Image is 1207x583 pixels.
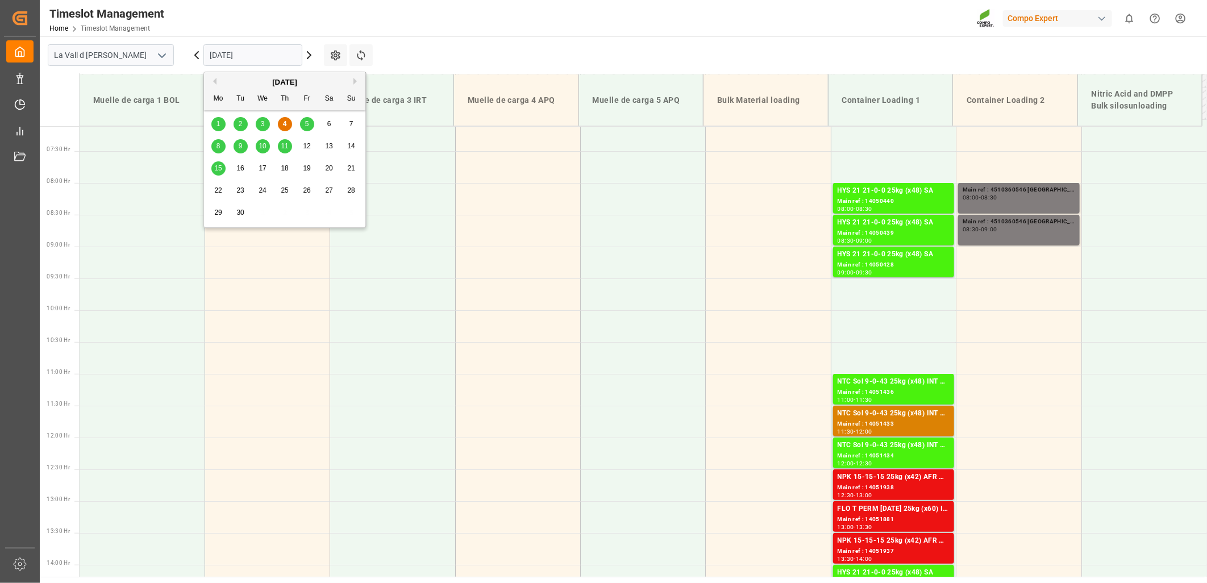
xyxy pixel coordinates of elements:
[344,92,359,106] div: Su
[259,164,266,172] span: 17
[300,139,314,153] div: Choose Friday, September 12th, 2025
[838,376,950,388] div: NTC Sol 9-0-43 25kg (x48) INT MSE
[278,92,292,106] div: Th
[838,429,854,434] div: 11:30
[210,78,217,85] button: Previous Month
[963,195,979,200] div: 08:00
[1142,6,1168,31] button: Help Center
[236,186,244,194] span: 23
[339,90,445,111] div: Muelle de carga 3 IRT
[856,461,872,466] div: 12:30
[322,117,336,131] div: Choose Saturday, September 6th, 2025
[854,270,856,275] div: -
[838,524,854,530] div: 13:00
[322,92,336,106] div: Sa
[327,120,331,128] span: 6
[854,524,856,530] div: -
[47,528,70,534] span: 13:30 Hr
[856,397,872,402] div: 11:30
[214,186,222,194] span: 22
[300,161,314,176] div: Choose Friday, September 19th, 2025
[281,142,288,150] span: 11
[211,92,226,106] div: Mo
[856,429,872,434] div: 12:00
[49,5,164,22] div: Timeslot Management
[211,161,226,176] div: Choose Monday, September 15th, 2025
[838,260,950,270] div: Main ref : 14050428
[239,120,243,128] span: 2
[207,113,363,224] div: month 2025-09
[838,483,950,493] div: Main ref : 14051938
[259,142,266,150] span: 10
[856,556,872,561] div: 14:00
[217,120,220,128] span: 1
[838,238,854,243] div: 08:30
[1087,84,1193,116] div: Nitric Acid and DMPP Bulk silosunloading
[236,209,244,216] span: 30
[353,78,360,85] button: Next Month
[347,186,355,194] span: 28
[325,186,332,194] span: 27
[281,186,288,194] span: 25
[303,142,310,150] span: 12
[1003,7,1117,29] button: Compo Expert
[963,185,1075,195] div: Main ref : 4510360546 [GEOGRAPHIC_DATA]
[854,461,856,466] div: -
[48,44,174,66] input: Type to search/select
[47,464,70,470] span: 12:30 Hr
[261,120,265,128] span: 3
[283,120,287,128] span: 4
[322,139,336,153] div: Choose Saturday, September 13th, 2025
[854,493,856,498] div: -
[838,206,854,211] div: 08:00
[214,209,222,216] span: 29
[347,164,355,172] span: 21
[211,117,226,131] div: Choose Monday, September 1st, 2025
[856,493,872,498] div: 13:00
[713,90,819,111] div: Bulk Material loading
[979,195,981,200] div: -
[588,90,694,111] div: Muelle de carga 5 APQ
[256,139,270,153] div: Choose Wednesday, September 10th, 2025
[854,556,856,561] div: -
[1003,10,1112,27] div: Compo Expert
[856,524,872,530] div: 13:30
[47,369,70,375] span: 11:00 Hr
[259,186,266,194] span: 24
[47,210,70,216] span: 08:30 Hr
[981,195,997,200] div: 08:30
[234,117,248,131] div: Choose Tuesday, September 2nd, 2025
[838,249,950,260] div: HYS 21 21-0-0 25kg (x48) SA
[322,161,336,176] div: Choose Saturday, September 20th, 2025
[47,560,70,566] span: 14:00 Hr
[962,90,1068,111] div: Container Loading 2
[281,164,288,172] span: 18
[977,9,995,28] img: Screenshot%202023-09-29%20at%2010.02.21.png_1712312052.png
[838,472,950,483] div: NPK 15-15-15 25kg (x42) AFR WW;NTC [DATE] 25kg (x48) ES,PT;NTC Sol BS Initial 25kg (x48) INT
[211,206,226,220] div: Choose Monday, September 29th, 2025
[838,217,950,228] div: HYS 21 21-0-0 25kg (x48) SA
[838,503,950,515] div: FLO T PERM [DATE] 25kg (x60) INT;HYS K-MAX 25kg (x48) GEN;TPL Sol Boost 15kg (x24) [PERSON_NAME] ...
[325,164,332,172] span: 20
[838,556,854,561] div: 13:30
[234,92,248,106] div: Tu
[278,161,292,176] div: Choose Thursday, September 18th, 2025
[344,139,359,153] div: Choose Sunday, September 14th, 2025
[856,270,872,275] div: 09:30
[838,197,950,206] div: Main ref : 14050440
[278,184,292,198] div: Choose Thursday, September 25th, 2025
[838,567,950,578] div: HYS 21 21-0-0 25kg (x48) SA
[234,184,248,198] div: Choose Tuesday, September 23rd, 2025
[256,117,270,131] div: Choose Wednesday, September 3rd, 2025
[234,139,248,153] div: Choose Tuesday, September 9th, 2025
[838,388,950,397] div: Main ref : 14051436
[347,142,355,150] span: 14
[838,270,854,275] div: 09:00
[303,164,310,172] span: 19
[256,184,270,198] div: Choose Wednesday, September 24th, 2025
[47,273,70,280] span: 09:30 Hr
[344,184,359,198] div: Choose Sunday, September 28th, 2025
[854,397,856,402] div: -
[963,227,979,232] div: 08:30
[322,184,336,198] div: Choose Saturday, September 27th, 2025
